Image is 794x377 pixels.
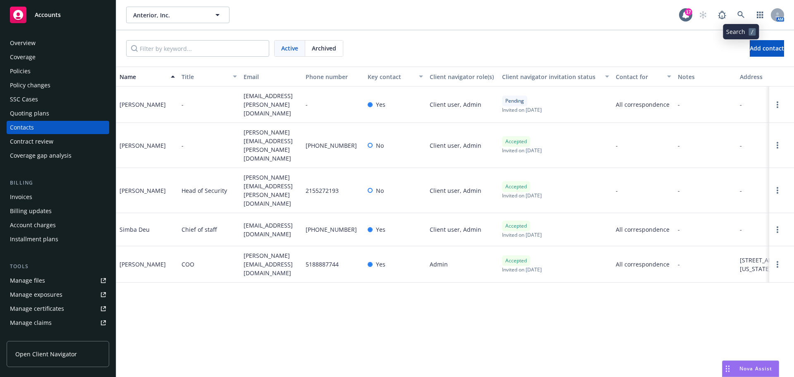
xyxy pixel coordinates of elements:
[182,100,184,109] span: -
[502,106,542,113] span: Invited on [DATE]
[7,149,109,162] a: Coverage gap analysis
[10,79,50,92] div: Policy changes
[244,221,299,238] span: [EMAIL_ADDRESS][DOMAIN_NAME]
[505,97,524,105] span: Pending
[10,107,49,120] div: Quoting plans
[7,330,109,343] a: Manage BORs
[678,260,680,269] span: -
[10,50,36,64] div: Coverage
[685,8,692,16] div: 17
[10,65,31,78] div: Policies
[10,330,49,343] div: Manage BORs
[133,11,205,19] span: Anterior, Inc.
[178,67,240,86] button: Title
[430,141,481,150] span: Client user, Admin
[306,186,339,195] span: 2155272193
[10,288,62,301] div: Manage exposures
[7,36,109,50] a: Overview
[182,141,184,150] span: -
[244,251,299,277] span: [PERSON_NAME][EMAIL_ADDRESS][DOMAIN_NAME]
[502,147,542,154] span: Invited on [DATE]
[376,141,384,150] span: No
[722,360,779,377] button: Nova Assist
[772,225,782,235] a: Open options
[733,7,749,23] a: Search
[120,72,166,81] div: Name
[7,179,109,187] div: Billing
[10,219,56,232] div: Account charges
[7,121,109,134] a: Contacts
[430,225,481,234] span: Client user, Admin
[505,222,527,230] span: Accepted
[430,260,448,269] span: Admin
[499,67,612,86] button: Client navigator invitation status
[244,72,299,81] div: Email
[182,186,227,195] span: Head of Security
[612,67,674,86] button: Contact for
[7,204,109,218] a: Billing updates
[10,121,34,134] div: Contacts
[240,67,302,86] button: Email
[772,259,782,269] a: Open options
[120,100,166,109] div: [PERSON_NAME]
[502,192,542,199] span: Invited on [DATE]
[7,50,109,64] a: Coverage
[182,72,228,81] div: Title
[120,225,150,234] div: Simba Deu
[616,186,618,195] span: -
[739,365,772,372] span: Nova Assist
[740,225,742,234] span: -
[244,173,299,208] span: [PERSON_NAME][EMAIL_ADDRESS][PERSON_NAME][DOMAIN_NAME]
[678,141,680,150] span: -
[10,36,36,50] div: Overview
[7,274,109,287] a: Manage files
[430,186,481,195] span: Client user, Admin
[502,72,600,81] div: Client navigator invitation status
[430,72,495,81] div: Client navigator role(s)
[7,135,109,148] a: Contract review
[10,302,64,315] div: Manage certificates
[244,91,299,118] span: [EMAIL_ADDRESS][PERSON_NAME][DOMAIN_NAME]
[772,185,782,195] a: Open options
[502,266,542,273] span: Invited on [DATE]
[772,140,782,150] a: Open options
[678,72,733,81] div: Notes
[740,186,742,195] span: -
[10,316,52,329] div: Manage claims
[306,260,339,269] span: 5188887744
[772,100,782,110] a: Open options
[616,100,671,109] span: All correspondence
[616,72,662,81] div: Contact for
[10,135,53,148] div: Contract review
[120,260,166,269] div: [PERSON_NAME]
[616,225,671,234] span: All correspondence
[7,107,109,120] a: Quoting plans
[7,302,109,315] a: Manage certificates
[306,72,361,81] div: Phone number
[750,44,784,52] span: Add contact
[116,67,178,86] button: Name
[740,141,742,150] span: -
[182,260,194,269] span: COO
[430,100,481,109] span: Client user, Admin
[10,190,32,204] div: Invoices
[302,67,364,86] button: Phone number
[281,44,298,53] span: Active
[505,257,527,264] span: Accepted
[376,260,385,269] span: Yes
[505,183,527,190] span: Accepted
[7,288,109,301] a: Manage exposures
[35,12,61,18] span: Accounts
[7,219,109,232] a: Account charges
[10,93,38,106] div: SSC Cases
[376,100,385,109] span: Yes
[120,186,166,195] div: [PERSON_NAME]
[7,262,109,271] div: Tools
[10,274,45,287] div: Manage files
[7,3,109,26] a: Accounts
[126,40,269,57] input: Filter by keyword...
[7,316,109,329] a: Manage claims
[120,141,166,150] div: [PERSON_NAME]
[7,190,109,204] a: Invoices
[616,141,618,150] span: -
